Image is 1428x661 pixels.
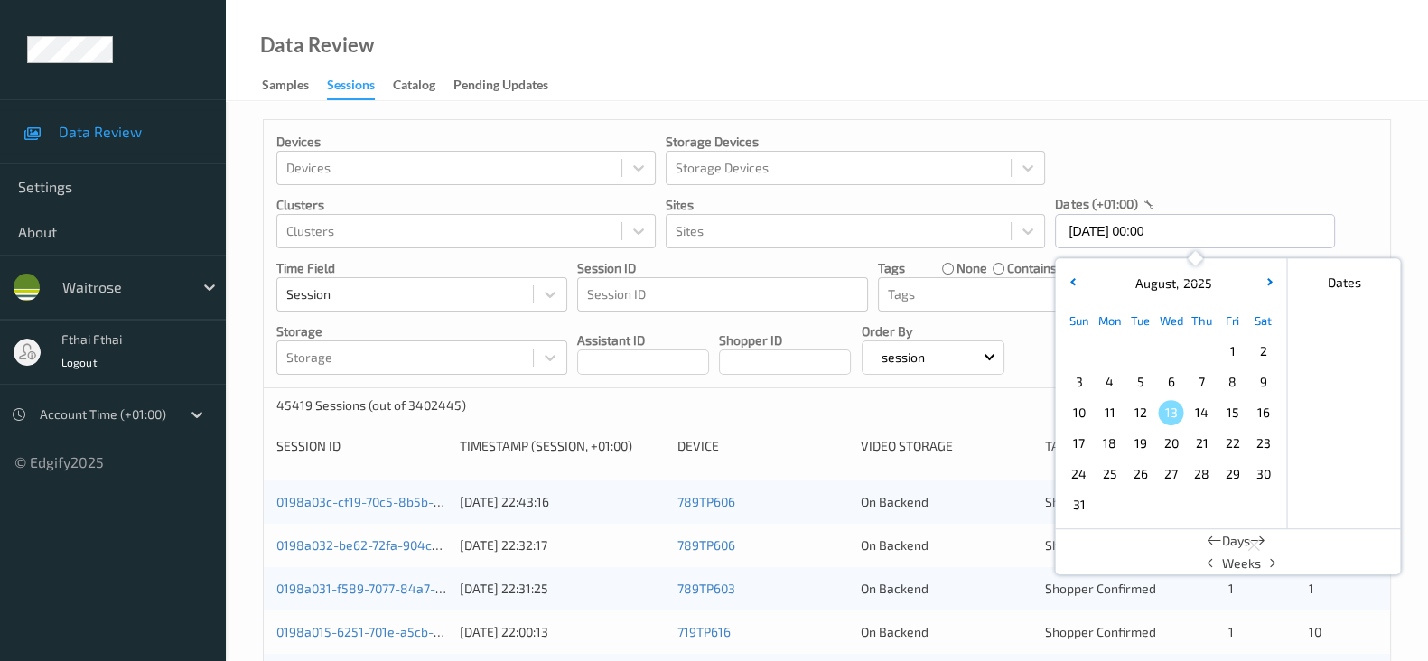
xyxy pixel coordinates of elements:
div: Choose Tuesday August 05 of 2025 [1125,367,1155,397]
span: Days [1222,532,1250,550]
div: [DATE] 22:43:16 [460,493,665,511]
label: contains any [1007,259,1081,277]
div: On Backend [861,536,1031,554]
div: Choose Saturday August 02 of 2025 [1247,336,1278,367]
div: Choose Saturday August 30 of 2025 [1247,459,1278,489]
div: Choose Thursday August 07 of 2025 [1186,367,1217,397]
div: Fri [1217,305,1247,336]
span: Shopper Confirmed [1045,624,1156,639]
div: On Backend [861,493,1031,511]
div: , [1130,275,1211,293]
div: Pending Updates [453,76,548,98]
span: 1 [1219,339,1245,364]
span: 9 [1250,369,1275,395]
div: [DATE] 22:32:17 [460,536,665,554]
a: 0198a03c-cf19-70c5-8b5b-924daf3d5656 [276,494,518,509]
div: Choose Tuesday August 19 of 2025 [1125,428,1155,459]
span: Weeks [1222,554,1261,573]
div: Choose Sunday August 10 of 2025 [1063,397,1094,428]
div: Choose Thursday August 14 of 2025 [1186,397,1217,428]
div: Mon [1094,305,1125,336]
a: 0198a015-6251-701e-a5cb-3a0b800b6c5d [276,624,520,639]
p: Tags [878,259,905,277]
div: Choose Wednesday August 13 of 2025 [1155,397,1186,428]
a: 789TP606 [677,494,735,509]
span: 14 [1189,400,1214,425]
div: [DATE] 22:31:25 [460,580,665,598]
span: 2 [1250,339,1275,364]
div: Samples [262,76,309,98]
div: Choose Saturday August 09 of 2025 [1247,367,1278,397]
span: 8 [1219,369,1245,395]
span: 10 [1309,624,1321,639]
a: 789TP603 [677,581,735,596]
div: Choose Monday September 01 of 2025 [1094,489,1125,520]
p: Assistant ID [577,331,709,349]
div: Choose Saturday September 06 of 2025 [1247,489,1278,520]
div: Dates [1287,265,1400,300]
p: Shopper ID [719,331,851,349]
span: 17 [1066,431,1091,456]
div: Choose Sunday August 24 of 2025 [1063,459,1094,489]
p: dates (+01:00) [1055,195,1137,213]
div: Choose Monday August 18 of 2025 [1094,428,1125,459]
label: none [957,259,987,277]
span: 10 [1066,400,1091,425]
p: Order By [862,322,1004,340]
a: 0198a032-be62-72fa-904c-ac3b97f13b42 [276,537,518,553]
a: 0198a031-f589-7077-84a7-49cab4ea20c9 [276,581,522,596]
div: Choose Monday August 25 of 2025 [1094,459,1125,489]
div: Choose Saturday August 23 of 2025 [1247,428,1278,459]
span: 13 [1158,400,1183,425]
span: 19 [1127,431,1153,456]
div: Sat [1247,305,1278,336]
div: Tags [1045,437,1216,455]
div: Choose Wednesday September 03 of 2025 [1155,489,1186,520]
div: Timestamp (Session, +01:00) [460,437,665,455]
div: Choose Wednesday July 30 of 2025 [1155,336,1186,367]
span: 24 [1066,461,1091,487]
p: Storage Devices [666,133,1045,151]
div: Choose Tuesday August 12 of 2025 [1125,397,1155,428]
div: Choose Wednesday August 20 of 2025 [1155,428,1186,459]
div: Choose Friday August 08 of 2025 [1217,367,1247,397]
span: 16 [1250,400,1275,425]
span: 18 [1097,431,1122,456]
div: Choose Thursday August 21 of 2025 [1186,428,1217,459]
span: August [1130,275,1175,291]
div: Sun [1063,305,1094,336]
span: 7 [1189,369,1214,395]
div: Wed [1155,305,1186,336]
div: Choose Sunday August 31 of 2025 [1063,489,1094,520]
span: 1 [1228,624,1234,639]
p: Sites [666,196,1045,214]
div: Choose Friday September 05 of 2025 [1217,489,1247,520]
a: Sessions [327,73,393,100]
div: Device [677,437,848,455]
p: Time Field [276,259,567,277]
div: Choose Friday August 29 of 2025 [1217,459,1247,489]
div: Choose Sunday August 03 of 2025 [1063,367,1094,397]
span: 27 [1158,461,1183,487]
span: 15 [1219,400,1245,425]
span: Shopper Confirmed [1045,494,1156,509]
div: Choose Monday August 11 of 2025 [1094,397,1125,428]
span: 29 [1219,461,1245,487]
span: 2025 [1178,275,1211,291]
div: Data Review [260,36,374,54]
span: 22 [1219,431,1245,456]
div: On Backend [861,623,1031,641]
div: Choose Sunday August 17 of 2025 [1063,428,1094,459]
span: Shopper Confirmed [1045,581,1156,596]
div: Tue [1125,305,1155,336]
span: 31 [1066,492,1091,517]
span: 25 [1097,461,1122,487]
p: session [875,349,931,367]
a: 719TP616 [677,624,731,639]
div: Session ID [276,437,447,455]
p: Storage [276,322,567,340]
span: 21 [1189,431,1214,456]
div: Choose Thursday July 31 of 2025 [1186,336,1217,367]
span: 20 [1158,431,1183,456]
span: Shopper Confirmed [1045,537,1156,553]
